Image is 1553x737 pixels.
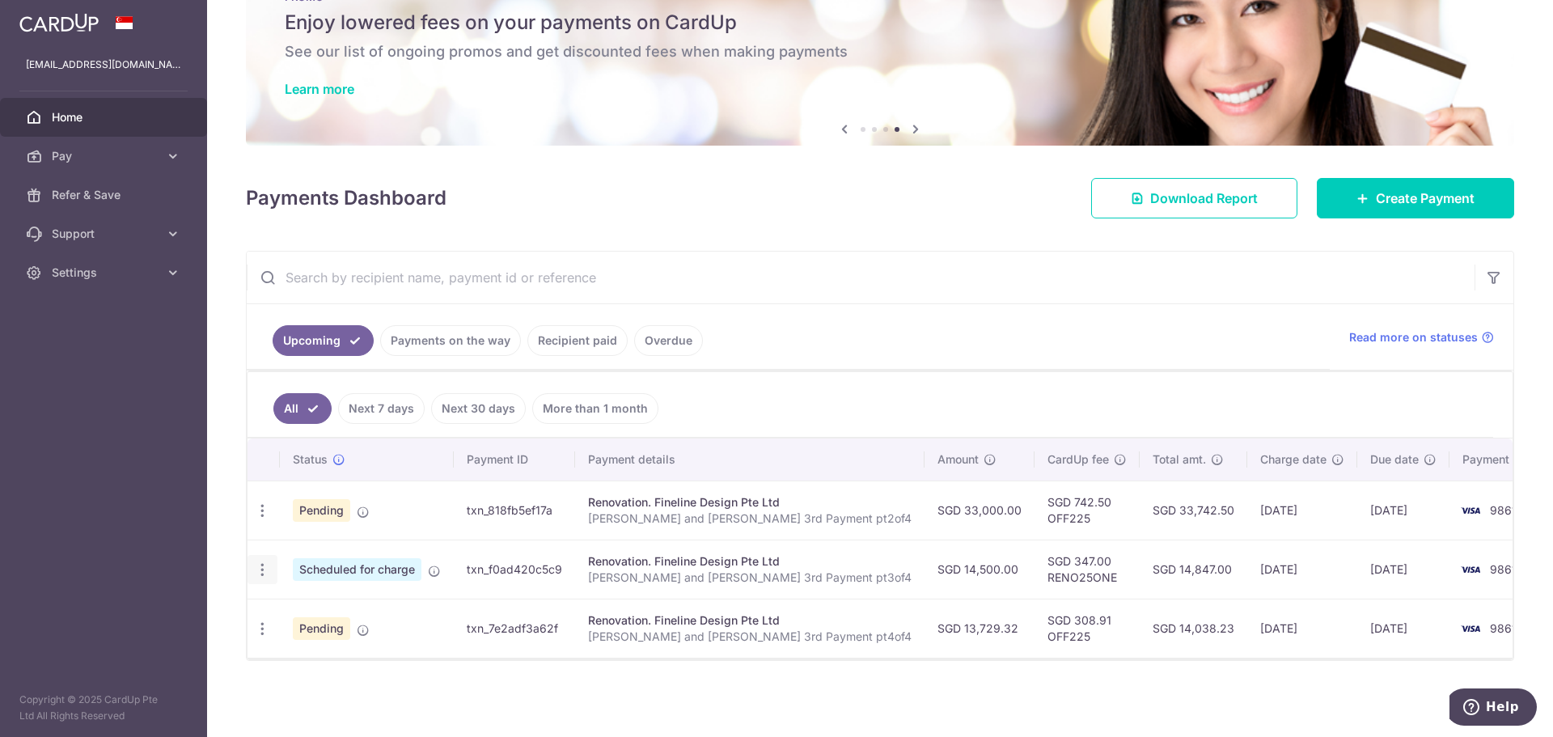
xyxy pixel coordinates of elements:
input: Search by recipient name, payment id or reference [247,252,1475,303]
a: Upcoming [273,325,374,356]
img: Bank Card [1454,560,1487,579]
img: Bank Card [1454,619,1487,638]
th: Payment ID [454,438,575,481]
span: Home [52,109,159,125]
span: 9861 [1490,562,1517,576]
span: Read more on statuses [1349,329,1478,345]
td: SGD 33,000.00 [925,481,1035,540]
td: [DATE] [1357,540,1449,599]
p: [PERSON_NAME] and [PERSON_NAME] 3rd Payment pt4of4 [588,629,912,645]
td: [DATE] [1247,540,1357,599]
td: txn_f0ad420c5c9 [454,540,575,599]
span: Pay [52,148,159,164]
span: Support [52,226,159,242]
div: Renovation. Fineline Design Pte Ltd [588,553,912,570]
p: [PERSON_NAME] and [PERSON_NAME] 3rd Payment pt2of4 [588,510,912,527]
span: Download Report [1150,188,1258,208]
span: Settings [52,265,159,281]
th: Payment details [575,438,925,481]
span: Pending [293,617,350,640]
td: [DATE] [1247,481,1357,540]
span: Scheduled for charge [293,558,421,581]
div: Renovation. Fineline Design Pte Ltd [588,612,912,629]
h4: Payments Dashboard [246,184,446,213]
td: [DATE] [1357,599,1449,658]
p: [EMAIL_ADDRESS][DOMAIN_NAME] [26,57,181,73]
p: [PERSON_NAME] and [PERSON_NAME] 3rd Payment pt3of4 [588,570,912,586]
td: [DATE] [1247,599,1357,658]
iframe: Opens a widget where you can find more information [1449,688,1537,729]
a: Next 30 days [431,393,526,424]
span: CardUp fee [1047,451,1109,468]
td: SGD 14,500.00 [925,540,1035,599]
a: Recipient paid [527,325,628,356]
span: Status [293,451,328,468]
span: Due date [1370,451,1419,468]
a: Learn more [285,81,354,97]
span: Refer & Save [52,187,159,203]
img: Bank Card [1454,501,1487,520]
td: SGD 33,742.50 [1140,481,1247,540]
a: Download Report [1091,178,1297,218]
span: Amount [937,451,979,468]
td: SGD 742.50 OFF225 [1035,481,1140,540]
img: CardUp [19,13,99,32]
span: Create Payment [1376,188,1475,208]
span: Pending [293,499,350,522]
td: SGD 14,038.23 [1140,599,1247,658]
td: SGD 13,729.32 [925,599,1035,658]
td: SGD 14,847.00 [1140,540,1247,599]
span: Charge date [1260,451,1327,468]
h6: See our list of ongoing promos and get discounted fees when making payments [285,42,1475,61]
a: Next 7 days [338,393,425,424]
a: Create Payment [1317,178,1514,218]
td: SGD 347.00 RENO25ONE [1035,540,1140,599]
td: txn_7e2adf3a62f [454,599,575,658]
span: Total amt. [1153,451,1206,468]
td: [DATE] [1357,481,1449,540]
a: Overdue [634,325,703,356]
h5: Enjoy lowered fees on your payments on CardUp [285,10,1475,36]
a: Read more on statuses [1349,329,1494,345]
a: More than 1 month [532,393,658,424]
a: Payments on the way [380,325,521,356]
td: SGD 308.91 OFF225 [1035,599,1140,658]
span: 9861 [1490,503,1517,517]
td: txn_818fb5ef17a [454,481,575,540]
span: 9861 [1490,621,1517,635]
a: All [273,393,332,424]
div: Renovation. Fineline Design Pte Ltd [588,494,912,510]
